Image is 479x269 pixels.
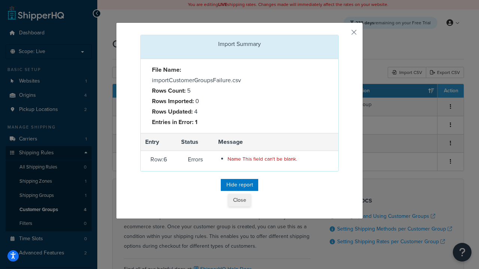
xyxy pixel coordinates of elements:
[228,194,251,207] button: Close
[152,65,181,74] strong: File Name:
[152,107,193,116] strong: Rows Updated:
[152,118,198,126] strong: Entries in Error: 1
[146,65,239,127] div: importCustomerGroupsFailure.csv 5 0 4
[177,133,214,151] th: Status
[141,151,177,171] td: Row: 6
[152,86,186,95] strong: Rows Count:
[228,155,297,163] span: Name This field can't be blank.
[146,41,333,47] h3: Import Summary
[221,179,258,191] button: Hide report
[152,97,194,105] strong: Rows Imported:
[177,151,214,171] td: Errors
[214,133,338,151] th: Message
[141,133,177,151] th: Entry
